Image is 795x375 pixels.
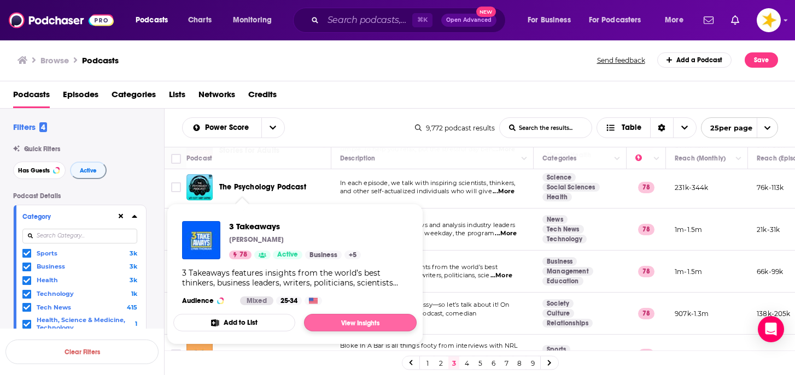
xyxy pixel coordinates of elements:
a: Show notifications dropdown [727,11,744,29]
input: Search podcasts, credits, & more... [323,11,412,29]
span: Love and dating can be messy—so let’s talk about it! On [340,301,509,308]
span: In each episode, we talk with inspiring scientists, thinkers, [340,179,515,187]
span: 3k [130,249,137,257]
span: New [476,7,496,17]
a: Podcasts [82,55,119,66]
a: The Psychology Podcast [219,182,306,193]
span: Has Guests [18,168,50,174]
h3: Browse [40,55,69,66]
p: 66k-99k [757,267,783,276]
a: 4 [461,356,472,370]
div: 9,772 podcast results [415,124,495,132]
button: open menu [128,11,182,29]
div: Mixed [240,296,273,305]
div: Power Score [635,152,651,165]
span: Monitoring [233,13,272,28]
span: ⌘ K [412,13,432,27]
a: Health [542,193,572,201]
p: 272k-405k [675,350,710,359]
button: Choose View [597,117,697,138]
img: The Psychology Podcast [186,174,213,200]
span: Table [622,124,641,132]
img: User Profile [757,8,781,32]
a: Business [542,257,577,266]
span: Business [37,263,65,270]
span: Credits [248,86,277,108]
a: Add a Podcast [657,52,732,68]
span: 4 [39,122,47,132]
a: 1 [422,356,433,370]
span: 3k [130,276,137,284]
a: Show notifications dropdown [699,11,718,29]
span: Power Score [205,124,253,132]
span: Networks [198,86,235,108]
button: Save [745,52,778,68]
a: 8 [514,356,525,370]
a: Sports [542,345,570,354]
a: Charts [181,11,218,29]
button: Column Actions [518,152,531,165]
p: 78 [638,182,654,193]
a: 2 [435,356,446,370]
button: Active [70,162,107,179]
span: Health, Science & Medicine, Technology, [37,316,130,331]
button: open menu [701,117,778,138]
a: 6 [488,356,499,370]
div: Open Intercom Messenger [758,316,784,342]
span: 78 [239,249,247,260]
span: For Podcasters [589,13,641,28]
button: Column Actions [732,152,745,165]
button: Column Actions [650,152,663,165]
a: Business [305,251,342,259]
a: Episodes [63,86,98,108]
span: Toggle select row [171,182,181,192]
a: Technology [542,235,587,243]
span: More [665,13,683,28]
img: Podchaser - Follow, Share and Rate Podcasts [9,10,114,31]
p: 138k-205k [757,309,791,318]
img: 3 Takeaways [182,221,220,259]
p: Podcast Details [13,192,147,200]
span: For Business [528,13,571,28]
a: Management [542,267,593,276]
span: Active [80,168,97,174]
button: Clear Filters [5,340,159,364]
span: 3 Takeaways features insights from the world’s best [340,263,498,271]
span: 25 per page [702,120,752,136]
button: open menu [582,11,657,29]
div: Category [22,213,109,221]
a: Categories [112,86,156,108]
span: The daily cybersecurity news and analysis industry leaders [340,221,515,229]
div: Description [340,152,375,165]
a: News [542,215,568,224]
a: 78 [229,251,252,259]
p: 1m-1.5m [675,225,702,234]
a: Podcasts [13,86,50,108]
a: 5 [475,356,486,370]
button: open menu [225,11,286,29]
div: Categories [542,152,576,165]
div: Search podcasts, credits, & more... [303,8,516,33]
p: 78 [638,349,654,360]
input: Search Category... [22,229,137,243]
div: 25-34 [276,296,302,305]
div: Podcast [186,152,212,165]
a: 9 [527,356,538,370]
span: Open Advanced [446,17,492,23]
span: and other self-actualized individuals who will give [340,187,492,195]
span: Bloke In A Bar is all things footy from interviews with NRL [340,342,517,349]
span: 1 [135,320,137,328]
span: The Psychology Podcast [219,182,306,192]
span: Technology [37,290,74,297]
a: Education [542,277,583,285]
button: Send feedback [594,56,648,65]
button: Column Actions [611,152,624,165]
span: 3 Takeaways [229,221,361,231]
